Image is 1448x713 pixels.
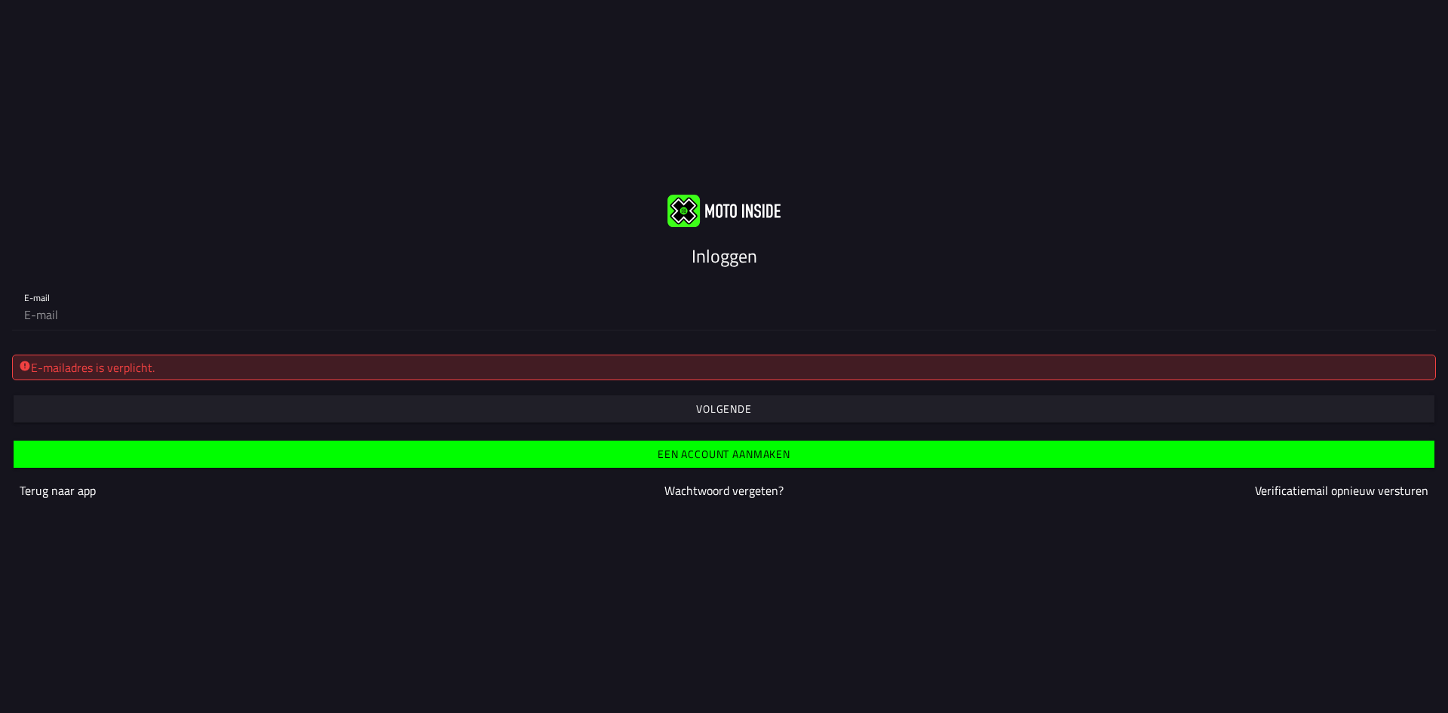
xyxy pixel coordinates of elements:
ion-icon: alert [19,360,31,372]
ion-text: Inloggen [692,242,757,269]
ion-text: Volgende [696,404,752,414]
a: Verificatiemail opnieuw versturen [1255,481,1428,499]
ion-button: Een account aanmaken [14,441,1434,468]
a: Terug naar app [20,481,96,499]
a: Wachtwoord vergeten? [664,481,784,499]
div: E-mailadres is verplicht. [19,358,1429,376]
input: E-mail [24,300,1424,330]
